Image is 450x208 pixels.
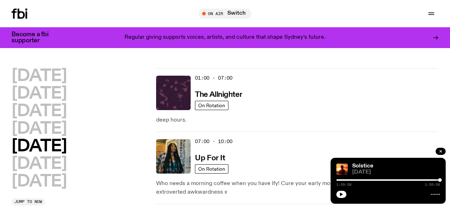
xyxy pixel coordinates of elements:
img: A girl standing in the ocean as waist level, staring into the rise of the sun. [336,164,348,175]
a: Up For It [195,153,225,162]
button: [DATE] [12,138,67,155]
button: [DATE] [12,68,67,84]
button: [DATE] [12,86,67,102]
button: [DATE] [12,156,67,172]
span: [DATE] [352,170,440,175]
span: Jump to now [14,200,42,204]
button: On AirSwitch [199,9,251,19]
a: Solstice [352,163,373,169]
h3: Up For It [195,155,225,162]
p: Who needs a morning coffee when you have Ify! Cure your early morning grog w/ SMAC, chat and extr... [156,179,438,197]
span: 01:00 - 07:00 [195,75,232,81]
span: 1:59:58 [425,183,440,186]
p: deep hours. [156,116,438,124]
span: On Rotation [198,103,225,108]
button: [DATE] [12,121,67,137]
button: Jump to now [12,198,45,205]
a: On Rotation [195,164,228,174]
a: On Rotation [195,101,228,110]
img: Ify - a Brown Skin girl with black braided twists, looking up to the side with her tongue stickin... [156,139,191,174]
span: 1:59:58 [336,183,351,186]
h3: The Allnighter [195,91,242,99]
button: [DATE] [12,174,67,190]
span: 07:00 - 10:00 [195,138,232,145]
span: On Rotation [198,166,225,171]
p: Regular giving supports voices, artists, and culture that shape Sydney’s future. [124,34,326,41]
h3: Become a fbi supporter [12,32,58,44]
button: [DATE] [12,103,67,119]
a: The Allnighter [195,90,242,99]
